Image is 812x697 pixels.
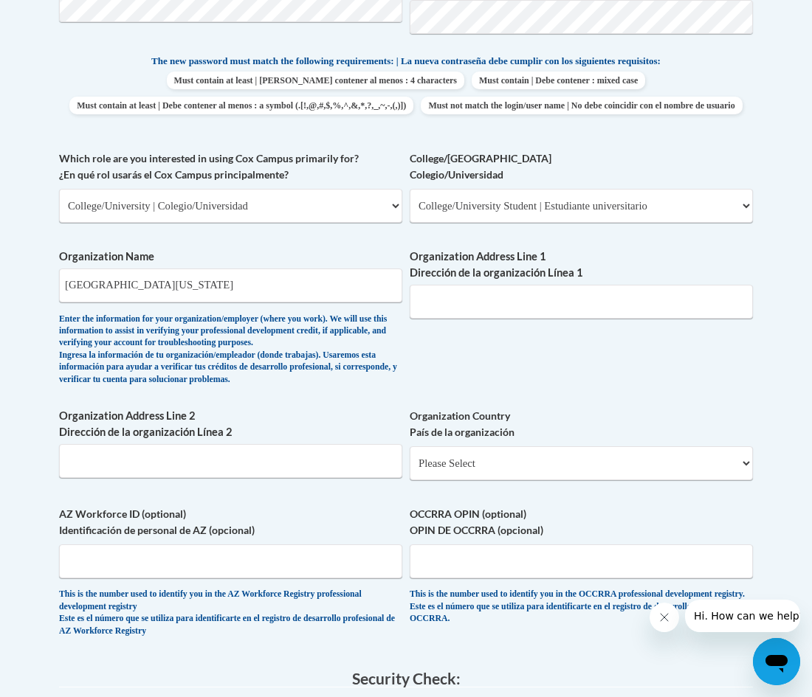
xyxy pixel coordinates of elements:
label: Organization Address Line 2 Dirección de la organización Línea 2 [59,408,402,440]
span: Must contain at least | Debe contener al menos : a symbol (.[!,@,#,$,%,^,&,*,?,_,~,-,(,)]) [69,97,413,114]
label: AZ Workforce ID (optional) Identificación de personal de AZ (opcional) [59,506,402,538]
label: Organization Address Line 1 Dirección de la organización Línea 1 [410,249,753,281]
span: Must contain | Debe contener : mixed case [472,72,645,89]
span: Must contain at least | [PERSON_NAME] contener al menos : 4 characters [167,72,464,89]
label: College/[GEOGRAPHIC_DATA] Colegio/Universidad [410,150,753,183]
label: Organization Name [59,249,402,265]
input: Metadata input [59,268,402,302]
label: Organization Country País de la organización [410,408,753,440]
span: Hi. How can we help? [9,10,120,22]
iframe: Close message [650,603,679,632]
input: Metadata input [59,444,402,478]
span: Security Check: [352,669,461,687]
div: This is the number used to identify you in the OCCRRA professional development registry. Este es ... [410,589,753,625]
input: Metadata input [410,285,753,319]
label: OCCRRA OPIN (optional) OPIN DE OCCRRA (opcional) [410,506,753,538]
iframe: Button to launch messaging window [753,638,800,685]
label: Which role are you interested in using Cox Campus primarily for? ¿En qué rol usarás el Cox Campus... [59,150,402,183]
div: This is the number used to identify you in the AZ Workforce Registry professional development reg... [59,589,402,637]
span: The new password must match the following requirements: | La nueva contraseña debe cumplir con lo... [151,55,661,68]
span: Must not match the login/user name | No debe coincidir con el nombre de usuario [421,97,742,114]
div: Enter the information for your organization/employer (where you work). We will use this informati... [59,313,402,386]
iframe: Message from company [685,600,800,632]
